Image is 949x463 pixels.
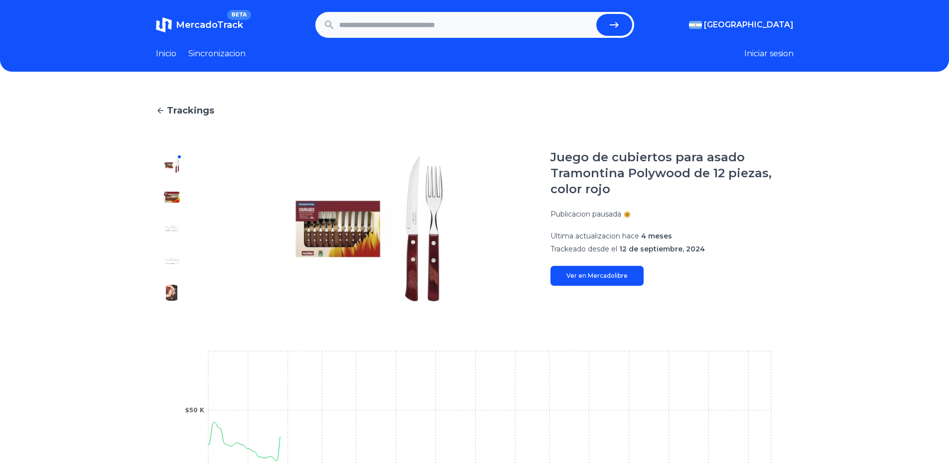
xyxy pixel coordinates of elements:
[227,10,251,20] span: BETA
[164,285,180,301] img: Juego de cubiertos para asado Tramontina Polywood de 12 piezas, color rojo
[164,157,180,173] img: Juego de cubiertos para asado Tramontina Polywood de 12 piezas, color rojo
[164,253,180,269] img: Juego de cubiertos para asado Tramontina Polywood de 12 piezas, color rojo
[188,48,246,60] a: Sincronizacion
[156,48,176,60] a: Inicio
[641,231,672,240] span: 4 meses
[550,231,639,240] span: Ultima actualizacion hace
[550,209,621,219] p: Publicacion pausada
[550,244,617,253] span: Trackeado desde el
[176,19,243,30] span: MercadoTrack
[689,21,702,29] img: Argentina
[185,407,204,414] tspan: $50 K
[744,48,794,60] button: Iniciar sesion
[164,221,180,237] img: Juego de cubiertos para asado Tramontina Polywood de 12 piezas, color rojo
[619,244,705,253] span: 12 de septiembre, 2024
[156,104,794,117] a: Trackings
[156,17,243,33] a: MercadoTrackBETA
[156,17,172,33] img: MercadoTrack
[208,149,531,309] img: Juego de cubiertos para asado Tramontina Polywood de 12 piezas, color rojo
[167,104,214,117] span: Trackings
[164,189,180,205] img: Juego de cubiertos para asado Tramontina Polywood de 12 piezas, color rojo
[550,149,794,197] h1: Juego de cubiertos para asado Tramontina Polywood de 12 piezas, color rojo
[704,19,794,31] span: [GEOGRAPHIC_DATA]
[550,266,644,286] a: Ver en Mercadolibre
[689,19,794,31] button: [GEOGRAPHIC_DATA]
